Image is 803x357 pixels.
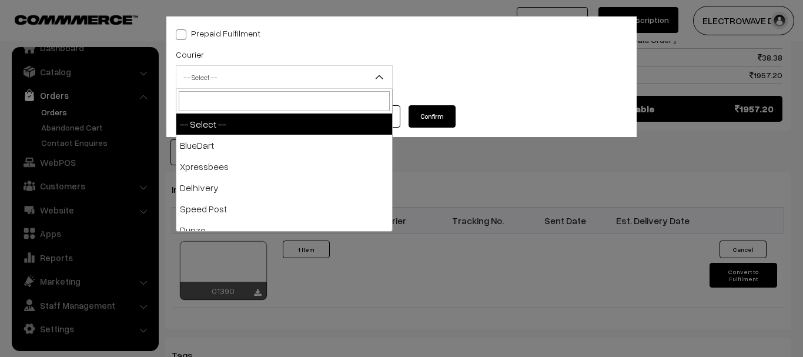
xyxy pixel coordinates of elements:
li: Xpressbees [176,156,392,177]
li: BlueDart [176,135,392,156]
span: -- Select -- [176,67,392,88]
li: Speed Post [176,198,392,219]
li: -- Select -- [176,114,392,135]
button: Confirm [409,105,456,128]
label: Prepaid Fulfilment [176,27,260,39]
span: -- Select -- [176,65,393,89]
li: Delhivery [176,177,392,198]
li: Dunzo [176,219,392,241]
label: Courier [176,48,204,61]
